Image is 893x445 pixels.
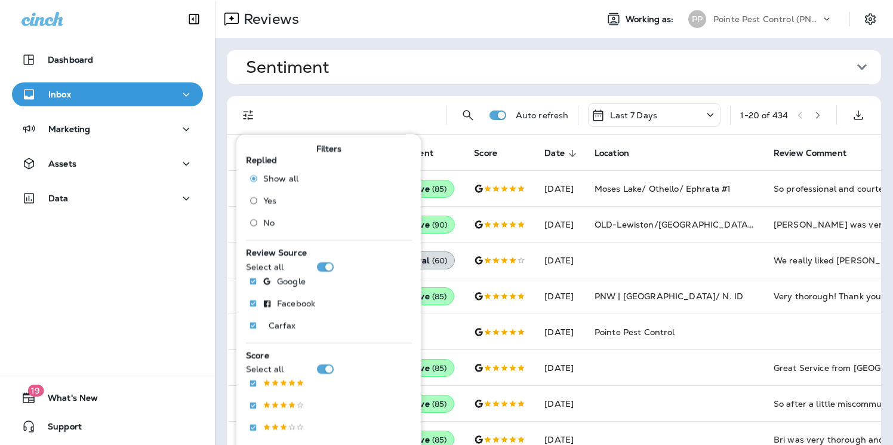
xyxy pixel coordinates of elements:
p: Pointe Pest Control (PNW) [713,14,821,24]
td: [DATE] [535,243,585,278]
span: ( 85 ) [432,291,447,302]
td: [DATE] [535,278,585,314]
button: Marketing [12,117,203,141]
td: [DATE] [535,386,585,422]
button: Search Reviews [456,103,480,127]
div: Neutral [390,251,455,269]
span: ( 90 ) [432,220,448,230]
span: Score [474,148,497,158]
p: Auto refresh [516,111,569,120]
button: Support [12,415,203,438]
span: Yes [263,195,276,205]
span: PNW | [GEOGRAPHIC_DATA]/ N. ID [595,291,743,302]
div: 1 - 20 of 434 [740,111,788,120]
span: Moses Lake/ Othello/ Ephrata #1 [595,183,731,194]
button: Sentiment [236,50,891,84]
button: Filters [236,103,260,127]
span: Location [595,148,645,159]
span: ( 85 ) [432,399,447,409]
span: Date [544,148,580,159]
p: Data [48,194,69,203]
p: Last 7 Days [610,111,657,120]
p: Inbox [48,90,71,99]
p: Carfax [269,320,295,330]
span: Review Source [246,247,307,258]
td: [DATE] [535,350,585,386]
td: [DATE] [535,207,585,243]
span: Filters [316,144,342,154]
span: ( 85 ) [432,435,447,445]
td: [DATE] [535,171,585,207]
p: Facebook [277,298,315,308]
p: Select all [246,262,284,271]
span: ( 85 ) [432,363,447,373]
button: Export as CSV [846,103,870,127]
p: Marketing [48,124,90,134]
span: ( 85 ) [432,184,447,194]
span: Support [36,422,82,436]
button: Inbox [12,82,203,106]
h1: Sentiment [246,57,329,77]
span: Working as: [626,14,676,24]
button: Data [12,186,203,210]
div: Positive [390,216,455,234]
span: Location [595,148,629,158]
p: Assets [48,159,76,168]
p: Reviews [239,10,299,28]
div: Positive [390,287,455,305]
button: 19What's New [12,386,203,410]
button: Collapse Sidebar [177,7,211,31]
button: Settings [860,8,881,30]
td: [DATE] [535,314,585,350]
div: PP [688,10,706,28]
span: Review Comment [774,148,862,159]
div: Positive [390,180,455,198]
span: Show all [263,173,298,183]
button: Assets [12,152,203,176]
span: Review Comment [774,148,846,158]
span: Score [474,148,513,159]
p: Google [277,276,306,286]
p: Select all [246,364,284,374]
span: No [263,217,275,227]
span: Score [246,350,269,361]
button: Dashboard [12,48,203,72]
div: Positive [390,359,455,377]
span: What's New [36,393,98,407]
p: Dashboard [48,55,93,65]
span: Date [544,148,565,158]
span: Pointe Pest Control [595,327,675,337]
span: ( 60 ) [432,256,448,266]
div: Positive [390,395,455,413]
span: 19 [27,385,44,397]
span: Replied [246,154,277,165]
td: -- [381,314,465,350]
